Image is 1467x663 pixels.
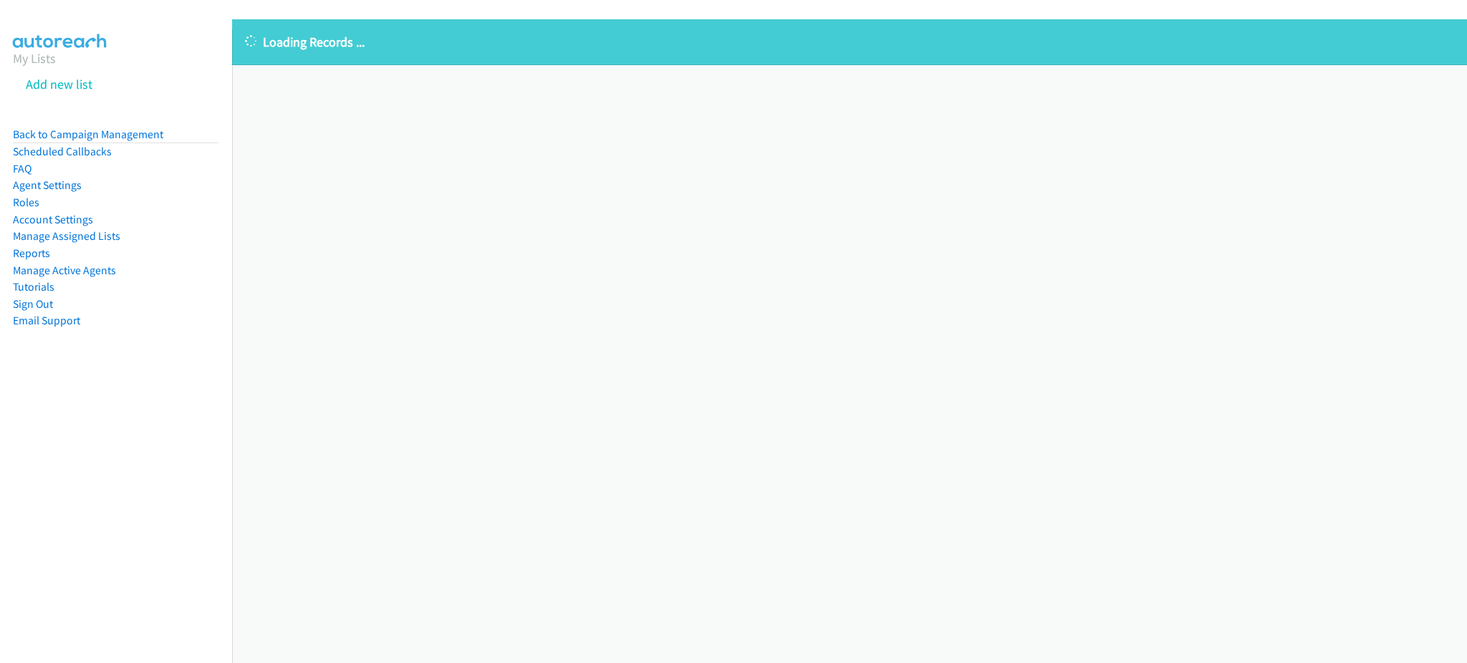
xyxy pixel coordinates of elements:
a: Manage Active Agents [13,263,116,277]
a: Manage Assigned Lists [13,229,120,243]
a: My Lists [13,50,56,67]
a: Sign Out [13,297,53,311]
a: Email Support [13,314,80,327]
a: FAQ [13,162,32,175]
a: Reports [13,246,50,260]
a: Account Settings [13,213,93,226]
a: Back to Campaign Management [13,127,163,141]
a: Roles [13,195,39,209]
a: Scheduled Callbacks [13,145,112,158]
p: Loading Records ... [245,32,1454,52]
a: Tutorials [13,280,54,294]
a: Agent Settings [13,178,82,192]
a: Add new list [26,76,92,92]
